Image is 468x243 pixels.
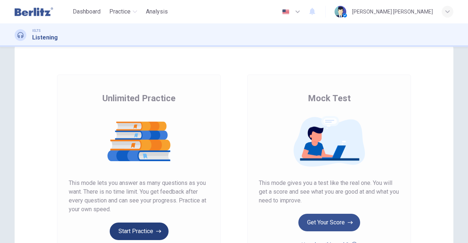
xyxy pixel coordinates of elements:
[335,6,346,18] img: Profile picture
[281,9,290,15] img: en
[32,33,58,42] h1: Listening
[146,7,168,16] span: Analysis
[69,179,209,214] span: This mode lets you answer as many questions as you want. There is no time limit. You get feedback...
[73,7,101,16] span: Dashboard
[15,4,53,19] img: Berlitz Latam logo
[143,5,171,18] button: Analysis
[70,5,103,18] button: Dashboard
[259,179,399,205] span: This mode gives you a test like the real one. You will get a score and see what you are good at a...
[298,214,360,231] button: Get Your Score
[109,7,131,16] span: Practice
[32,28,41,33] span: IELTS
[308,92,351,104] span: Mock Test
[15,4,70,19] a: Berlitz Latam logo
[102,92,175,104] span: Unlimited Practice
[106,5,140,18] button: Practice
[110,223,169,240] button: Start Practice
[352,7,433,16] div: [PERSON_NAME] [PERSON_NAME]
